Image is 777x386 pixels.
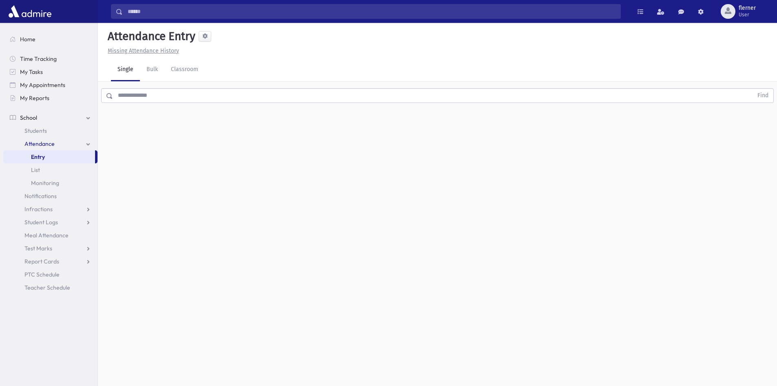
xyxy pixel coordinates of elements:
span: Monitoring [31,179,59,187]
a: My Appointments [3,78,97,91]
a: Teacher Schedule [3,281,97,294]
a: My Tasks [3,65,97,78]
a: PTC Schedule [3,268,97,281]
span: Teacher Schedule [24,284,70,291]
span: Infractions [24,205,53,213]
span: Student Logs [24,219,58,226]
button: Find [753,89,773,103]
span: School [20,114,37,121]
a: Student Logs [3,216,97,229]
input: Search [123,4,620,19]
span: User [739,11,756,18]
a: Time Tracking [3,52,97,65]
a: List [3,163,97,176]
a: Single [111,58,140,81]
span: flerner [739,5,756,11]
a: Entry [3,150,95,163]
span: Entry [31,153,45,161]
span: Attendance [24,140,55,147]
a: Meal Attendance [3,229,97,242]
a: Bulk [140,58,164,81]
span: Home [20,36,35,43]
span: My Reports [20,94,49,102]
u: Missing Attendance History [108,47,179,54]
span: Notifications [24,192,57,200]
span: Test Marks [24,245,52,252]
a: School [3,111,97,124]
img: AdmirePro [7,3,53,20]
span: PTC Schedule [24,271,60,278]
a: Attendance [3,137,97,150]
a: Home [3,33,97,46]
a: Test Marks [3,242,97,255]
a: My Reports [3,91,97,105]
a: Report Cards [3,255,97,268]
a: Infractions [3,203,97,216]
a: Notifications [3,190,97,203]
span: My Tasks [20,68,43,76]
a: Classroom [164,58,205,81]
span: List [31,166,40,174]
span: Report Cards [24,258,59,265]
a: Monitoring [3,176,97,190]
span: My Appointments [20,81,65,89]
a: Students [3,124,97,137]
h5: Attendance Entry [104,29,195,43]
a: Missing Attendance History [104,47,179,54]
span: Time Tracking [20,55,57,62]
span: Meal Attendance [24,232,69,239]
span: Students [24,127,47,134]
